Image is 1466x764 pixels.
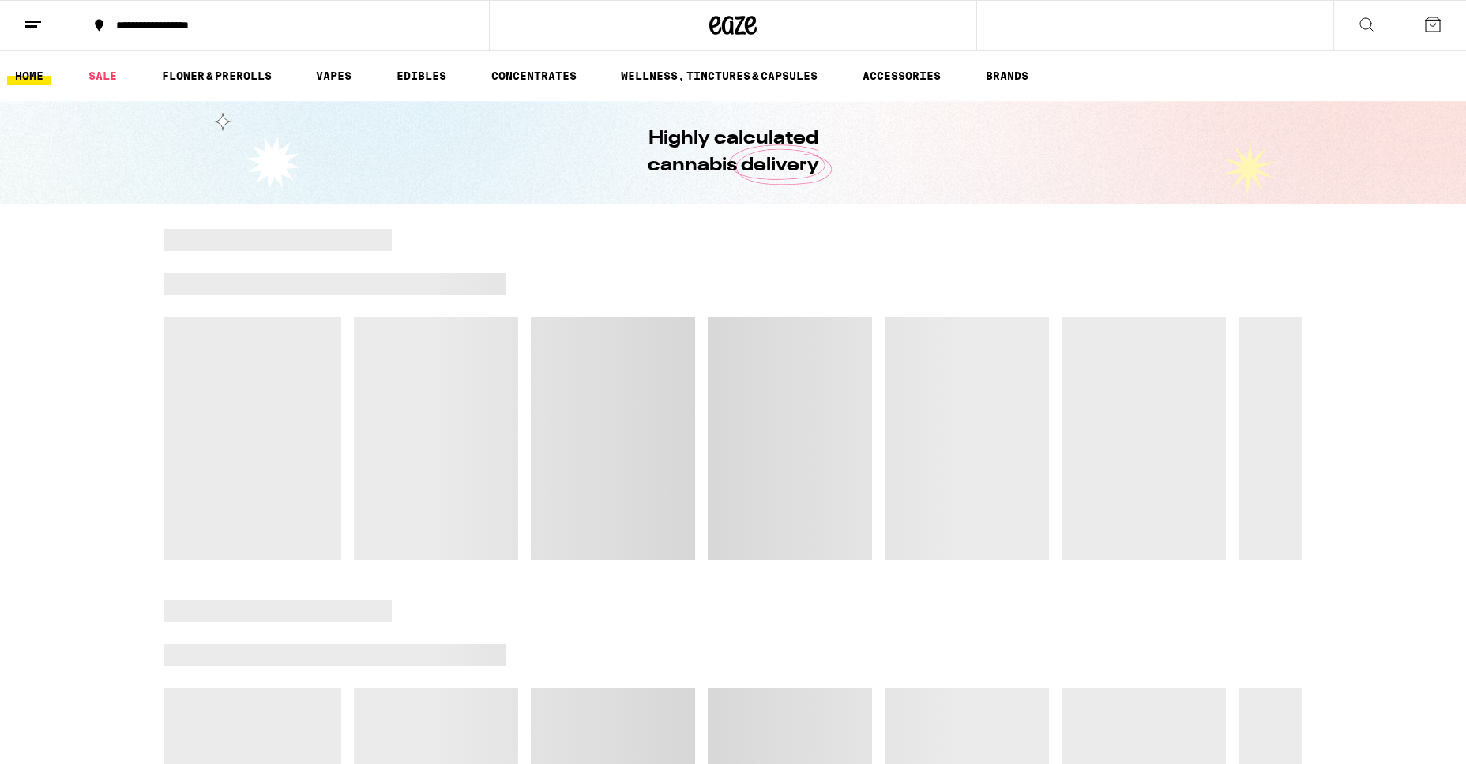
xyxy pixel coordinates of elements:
a: WELLNESS, TINCTURES & CAPSULES [613,66,825,85]
a: BRANDS [978,66,1036,85]
a: VAPES [308,66,359,85]
a: FLOWER & PREROLLS [154,66,280,85]
a: CONCENTRATES [483,66,585,85]
a: ACCESSORIES [855,66,949,85]
a: EDIBLES [389,66,454,85]
a: SALE [81,66,125,85]
a: HOME [7,66,51,85]
h1: Highly calculated cannabis delivery [603,125,863,179]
